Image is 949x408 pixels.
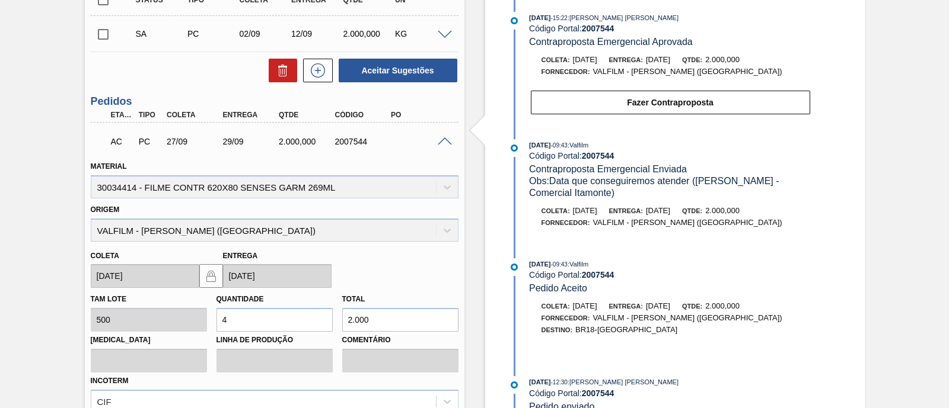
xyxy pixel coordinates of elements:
p: AC [111,137,133,146]
button: locked [199,264,223,288]
div: 02/09/2025 [237,29,294,38]
input: dd/mm/yyyy [91,264,199,288]
span: Entrega: [609,207,643,214]
span: : Valfilm [568,261,588,268]
div: PO [388,111,450,119]
div: 29/09/2025 [220,137,282,146]
button: Fazer Contraproposta [531,91,810,114]
div: Aceitar Sugestões [333,57,458,83]
label: Entrega [223,252,258,260]
div: 2.000,000 [340,29,397,38]
div: Código Portal: [529,151,811,160]
label: Tam lote [91,295,126,303]
strong: 2007544 [582,388,614,398]
div: Código Portal: [529,270,811,280]
span: [DATE] [529,142,550,149]
span: Destino: [542,326,573,333]
span: - 09:43 [551,261,568,268]
span: 2.000,000 [705,301,740,310]
span: Coleta: [542,303,570,310]
span: [DATE] [529,261,550,268]
strong: 2007544 [582,151,614,160]
span: VALFILM - [PERSON_NAME] ([GEOGRAPHIC_DATA]) [593,218,782,227]
span: Coleta: [542,56,570,63]
img: atual [511,381,518,388]
label: Linha de Produção [216,332,333,349]
span: [DATE] [573,301,597,310]
div: Código Portal: [529,388,811,398]
span: Qtde: [682,303,702,310]
span: Qtde: [682,207,702,214]
span: : Valfilm [568,142,588,149]
img: locked [204,269,218,283]
div: 27/09/2025 [164,137,225,146]
div: Sugestão Alterada [133,29,190,38]
div: 2.000,000 [276,137,337,146]
span: Coleta: [542,207,570,214]
span: [DATE] [529,378,550,385]
label: [MEDICAL_DATA] [91,332,207,349]
div: 2007544 [332,137,394,146]
span: - 12:30 [551,379,568,385]
div: Pedido de Compra [136,137,164,146]
span: Contraproposta Emergencial Aprovada [529,37,693,47]
div: Aguardando Composição de Carga [108,128,136,155]
label: Quantidade [216,295,264,303]
span: [DATE] [646,301,670,310]
div: Entrega [220,111,282,119]
span: Qtde: [682,56,702,63]
div: Excluir Sugestões [263,59,297,82]
span: Pedido Aceito [529,283,587,293]
span: [DATE] [573,55,597,64]
strong: 2007544 [582,24,614,33]
div: KG [392,29,449,38]
span: Fornecedor: [542,68,590,75]
div: Coleta [164,111,225,119]
div: Qtde [276,111,337,119]
span: [DATE] [529,14,550,21]
label: Incoterm [91,377,129,385]
span: [DATE] [573,206,597,215]
label: Total [342,295,365,303]
span: Fornecedor: [542,314,590,322]
h3: Pedidos [91,95,458,108]
span: Obs: Data que conseguiremos atender ([PERSON_NAME] - Comercial Itamonte) [529,176,782,198]
div: CIF [97,396,112,406]
span: Contraproposta Emergencial Enviada [529,164,687,174]
label: Origem [91,205,120,214]
span: VALFILM - [PERSON_NAME] ([GEOGRAPHIC_DATA]) [593,67,782,76]
span: - 09:43 [551,142,568,149]
div: Código Portal: [529,24,811,33]
button: Aceitar Sugestões [339,59,457,82]
span: VALFILM - [PERSON_NAME] ([GEOGRAPHIC_DATA]) [593,313,782,322]
img: atual [511,264,518,271]
img: atual [511,17,518,24]
span: [DATE] [646,55,670,64]
label: Comentário [342,332,458,349]
strong: 2007544 [582,270,614,280]
div: Etapa [108,111,136,119]
span: 2.000,000 [705,55,740,64]
span: [DATE] [646,206,670,215]
div: Nova sugestão [297,59,333,82]
span: - 15:22 [551,15,568,21]
span: Entrega: [609,303,643,310]
span: BR18-[GEOGRAPHIC_DATA] [575,325,677,334]
div: Tipo [136,111,164,119]
label: Coleta [91,252,119,260]
div: 12/09/2025 [288,29,345,38]
span: : [PERSON_NAME] [PERSON_NAME] [568,378,679,385]
div: Pedido de Compra [184,29,241,38]
div: Código [332,111,394,119]
span: : [PERSON_NAME] [PERSON_NAME] [568,14,679,21]
img: atual [511,144,518,152]
span: Fornecedor: [542,219,590,226]
label: Material [91,162,127,171]
span: 2.000,000 [705,206,740,215]
input: dd/mm/yyyy [223,264,332,288]
span: Entrega: [609,56,643,63]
